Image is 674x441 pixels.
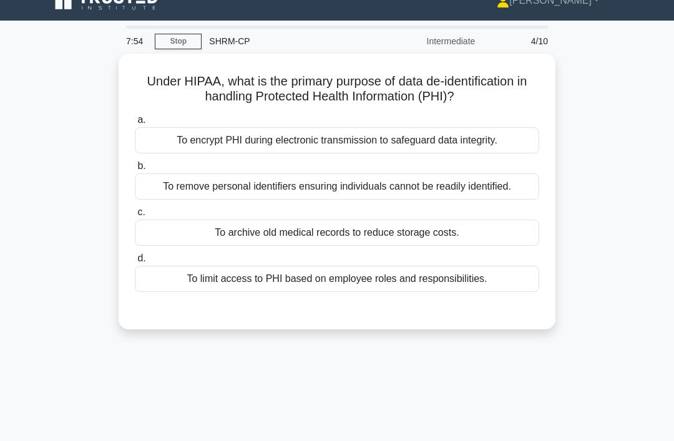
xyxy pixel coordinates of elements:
h5: Under HIPAA, what is the primary purpose of data de-identification in handling Protected Health I... [134,74,540,105]
div: To encrypt PHI during electronic transmission to safeguard data integrity. [135,127,539,153]
span: b. [137,160,145,171]
div: To remove personal identifiers ensuring individuals cannot be readily identified. [135,173,539,200]
span: a. [137,114,145,125]
div: Intermediate [373,29,482,54]
span: c. [137,206,145,217]
span: d. [137,253,145,263]
div: 7:54 [119,29,155,54]
div: 4/10 [482,29,555,54]
div: To archive old medical records to reduce storage costs. [135,220,539,246]
div: To limit access to PHI based on employee roles and responsibilities. [135,266,539,292]
div: SHRM-CP [202,29,373,54]
a: Stop [155,34,202,49]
